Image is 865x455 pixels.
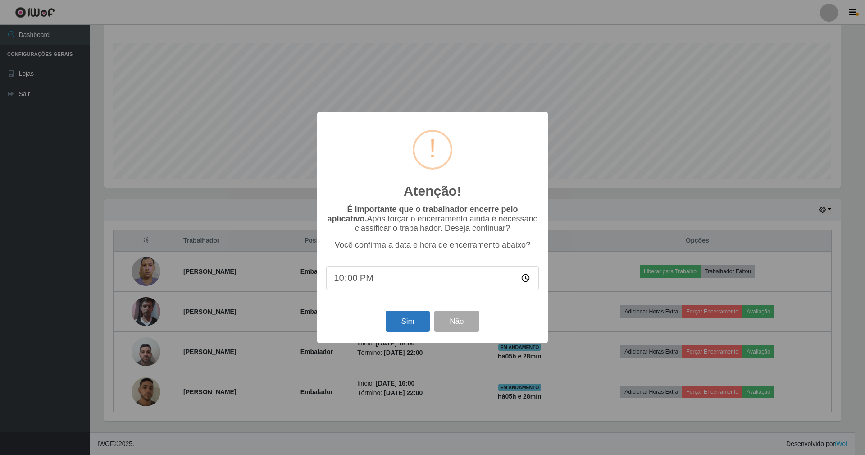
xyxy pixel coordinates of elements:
h2: Atenção! [404,183,461,199]
p: Após forçar o encerramento ainda é necessário classificar o trabalhador. Deseja continuar? [326,205,539,233]
button: Não [434,311,479,332]
b: É importante que o trabalhador encerre pelo aplicativo. [327,205,518,223]
p: Você confirma a data e hora de encerramento abaixo? [326,240,539,250]
button: Sim [386,311,429,332]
